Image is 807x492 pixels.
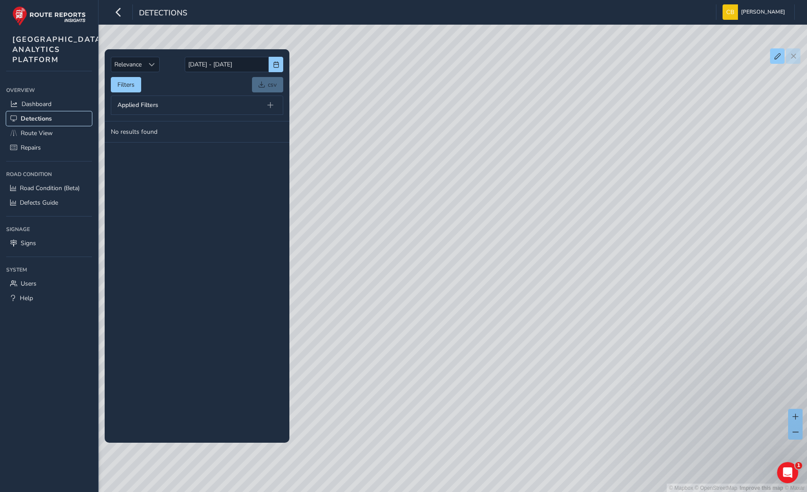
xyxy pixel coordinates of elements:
span: Signs [21,239,36,247]
span: Route View [21,129,53,137]
span: Detections [139,7,187,20]
span: Applied Filters [117,102,158,108]
div: System [6,263,92,276]
span: Road Condition (Beta) [20,184,80,192]
a: Repairs [6,140,92,155]
div: Sort by Date [145,57,159,72]
span: Relevance [111,57,145,72]
span: Users [21,279,37,288]
a: Signs [6,236,92,250]
a: csv [252,77,283,92]
iframe: Intercom live chat [777,462,798,483]
span: Help [20,294,33,302]
span: Defects Guide [20,198,58,207]
span: Repairs [21,143,41,152]
button: [PERSON_NAME] [723,4,788,20]
a: Help [6,291,92,305]
img: diamond-layout [723,4,738,20]
td: No results found [105,121,289,143]
div: Signage [6,223,92,236]
span: 1 [795,462,802,469]
a: Route View [6,126,92,140]
a: Users [6,276,92,291]
a: Defects Guide [6,195,92,210]
span: Detections [21,114,52,123]
div: Road Condition [6,168,92,181]
span: Dashboard [22,100,51,108]
button: Filters [111,77,141,92]
a: Road Condition (Beta) [6,181,92,195]
img: rr logo [12,6,86,26]
span: [PERSON_NAME] [741,4,785,20]
a: Dashboard [6,97,92,111]
a: Detections [6,111,92,126]
span: [GEOGRAPHIC_DATA] ANALYTICS PLATFORM [12,34,105,65]
div: Overview [6,84,92,97]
